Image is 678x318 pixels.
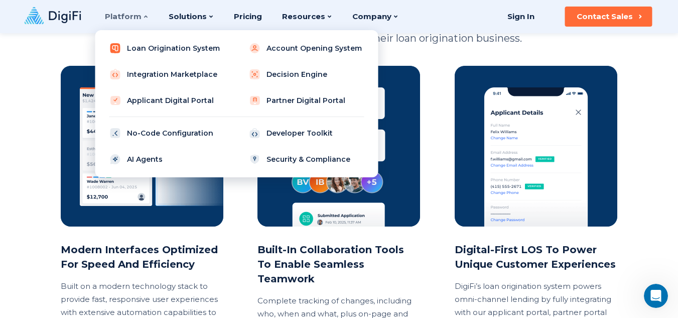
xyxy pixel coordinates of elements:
a: Account Opening System [242,38,370,58]
a: Security & Compliance [242,149,370,169]
a: Sign In [495,7,547,27]
h2: Modern interfaces optimized for speed and efficiency [61,243,224,272]
a: Developer Toolkit [242,123,370,143]
h2: Built-in collaboration tools to enable seamless teamwork [257,243,421,286]
h2: Digital-first LOS to power unique customer experiences [455,243,618,272]
a: Decision Engine [242,64,370,84]
a: No-Code Configuration [103,123,230,143]
a: AI Agents [103,149,230,169]
a: Applicant Digital Portal [103,90,230,111]
a: Partner Digital Portal [242,90,370,111]
button: Contact Sales [565,7,652,27]
div: Contact Sales [577,12,633,22]
a: Loan Origination System [103,38,230,58]
a: Integration Marketplace [103,64,230,84]
iframe: Intercom live chat [644,284,668,308]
